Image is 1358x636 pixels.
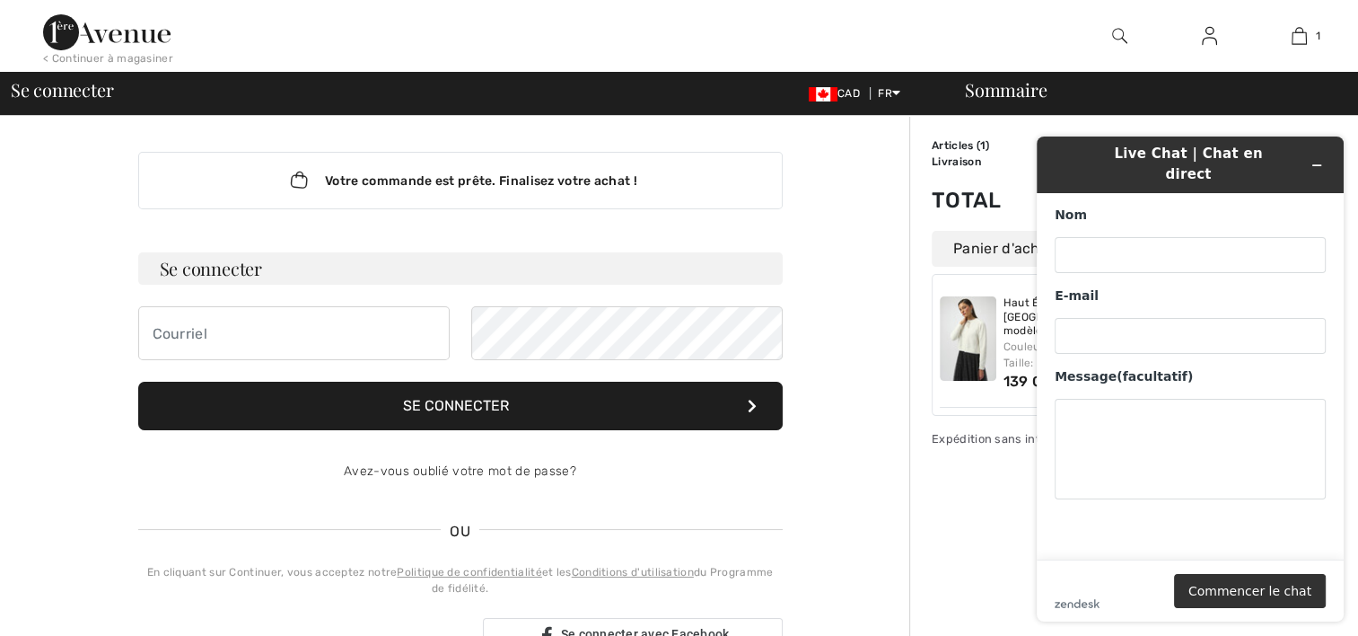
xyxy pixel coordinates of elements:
a: Conditions d'utilisation [572,566,694,579]
button: Se connecter [138,382,783,430]
div: Panier d'achat (1 article) [932,231,1201,267]
div: Votre commande est prête. Finalisez votre achat ! [138,152,783,209]
a: Avez-vous oublié votre mot de passe? [344,464,576,479]
span: Se connecter [11,81,113,99]
span: 1 [1316,28,1320,44]
a: Politique de confidentialité [397,566,541,579]
img: Mon panier [1292,25,1307,47]
span: CAD [809,87,867,100]
iframe: Trouvez des informations supplémentaires ici [1022,122,1358,636]
input: Courriel [138,306,450,360]
img: recherche [1112,25,1127,47]
td: Articles ( ) [932,137,1029,154]
span: OU [441,521,479,543]
a: Se connecter [1187,25,1231,48]
span: 1 [980,139,986,152]
h3: Se connecter [138,252,783,285]
a: 1 [1255,25,1343,47]
td: Total [932,170,1029,231]
span: 139 CA$ [1003,373,1062,390]
img: Haut Élégant à Manches Longues modèle 254955 [940,296,996,381]
img: Canadian Dollar [809,87,837,102]
span: 1 nouv. [36,13,95,29]
img: 1ère Avenue [43,14,171,50]
img: Mes infos [1202,25,1217,47]
div: Sommaire [943,81,1347,99]
div: Expédition sans interruption [932,430,1201,447]
div: < Continuer à magasiner [43,50,173,66]
a: Haut Élégant à [GEOGRAPHIC_DATA] Longues modèle 254955 [1003,296,1194,339]
div: Couleur: Blanc d'hiver Taille: L [1003,339,1194,371]
td: Livraison [932,154,1029,170]
div: En cliquant sur Continuer, vous acceptez notre et les du Programme de fidélité. [138,564,783,596]
span: FR [878,87,900,100]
